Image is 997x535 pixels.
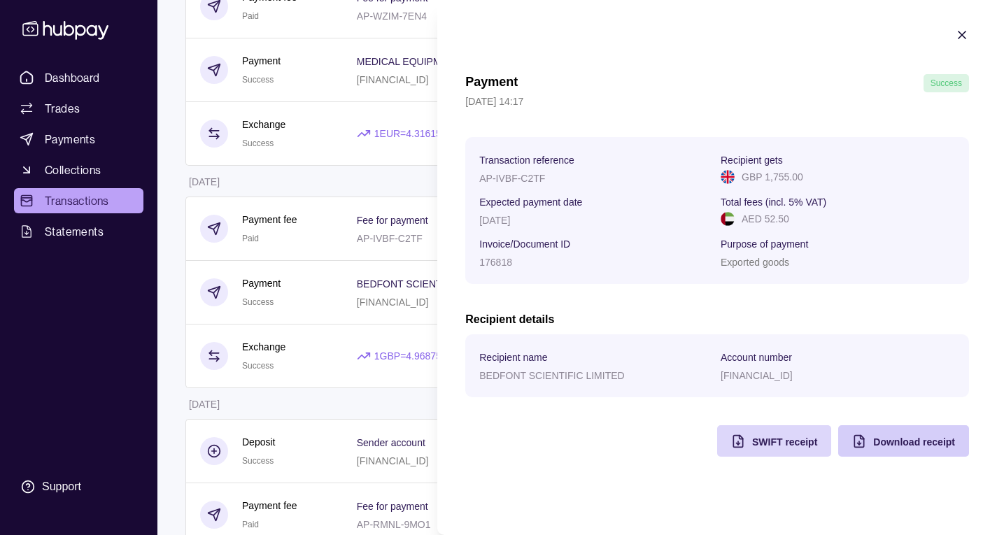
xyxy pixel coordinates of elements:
[721,155,783,166] p: Recipient gets
[479,215,510,226] p: [DATE]
[465,94,969,109] p: [DATE] 14:17
[931,78,962,88] span: Success
[479,155,574,166] p: Transaction reference
[873,436,955,448] span: Download receipt
[721,197,826,208] p: Total fees (incl. 5% VAT)
[465,74,518,92] h1: Payment
[479,352,547,363] p: Recipient name
[479,370,624,381] p: BEDFONT SCIENTIFIC LIMITED
[465,312,969,327] h2: Recipient details
[721,170,735,184] img: gb
[838,425,969,457] button: Download receipt
[479,257,512,268] p: 176818
[721,370,793,381] p: [FINANCIAL_ID]
[721,212,735,226] img: ae
[752,436,817,448] span: SWIFT receipt
[479,238,570,250] p: Invoice/Document ID
[721,238,808,250] p: Purpose of payment
[742,211,789,227] p: AED 52.50
[479,173,545,184] p: AP-IVBF-C2TF
[721,352,792,363] p: Account number
[479,197,582,208] p: Expected payment date
[721,257,789,268] p: Exported goods
[742,169,803,185] p: GBP 1,755.00
[717,425,831,457] button: SWIFT receipt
